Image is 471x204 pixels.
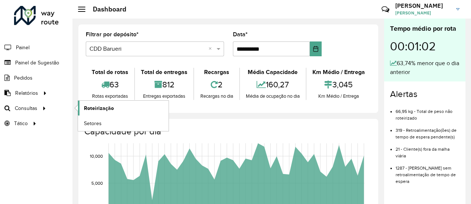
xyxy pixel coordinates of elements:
div: Entregas exportadas [137,93,192,100]
a: Roteirização [78,101,169,116]
text: 10,000 [90,154,103,158]
button: Choose Date [310,41,322,56]
span: [PERSON_NAME] [395,10,451,16]
label: Filtrar por depósito [86,30,139,39]
span: Painel [16,44,30,51]
div: Rotas exportadas [88,93,132,100]
span: Roteirização [84,104,114,112]
li: 21 - Cliente(s) fora da malha viária [396,140,460,159]
span: Painel de Sugestão [15,59,59,67]
div: 3,045 [308,77,369,93]
a: Contato Rápido [377,1,393,17]
span: Tático [14,120,28,127]
div: Média Capacidade [242,68,304,77]
div: Km Médio / Entrega [308,68,369,77]
div: Total de rotas [88,68,132,77]
li: 1287 - [PERSON_NAME] sem retroalimentação de tempo de espera [396,159,460,185]
li: 66,95 kg - Total de peso não roteirizado [396,103,460,121]
span: Clear all [209,44,215,53]
div: Recargas no dia [196,93,237,100]
div: Média de ocupação no dia [242,93,304,100]
div: 63 [88,77,132,93]
h4: Alertas [390,89,460,100]
label: Data [233,30,248,39]
span: Relatórios [15,89,38,97]
a: Setores [78,116,169,131]
span: Setores [84,120,102,127]
li: 319 - Retroalimentação(ões) de tempo de espera pendente(s) [396,121,460,140]
div: 63,74% menor que o dia anterior [390,59,460,77]
div: Tempo médio por rota [390,24,460,34]
h2: Dashboard [85,5,126,13]
div: 00:01:02 [390,34,460,59]
div: Recargas [196,68,237,77]
div: 2 [196,77,237,93]
h4: Capacidade por dia [84,126,371,137]
div: Km Médio / Entrega [308,93,369,100]
div: Total de entregas [137,68,192,77]
text: 5,000 [91,181,103,185]
div: 160,27 [242,77,304,93]
h3: [PERSON_NAME] [395,2,451,9]
span: Pedidos [14,74,33,82]
span: Consultas [15,104,37,112]
div: 812 [137,77,192,93]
